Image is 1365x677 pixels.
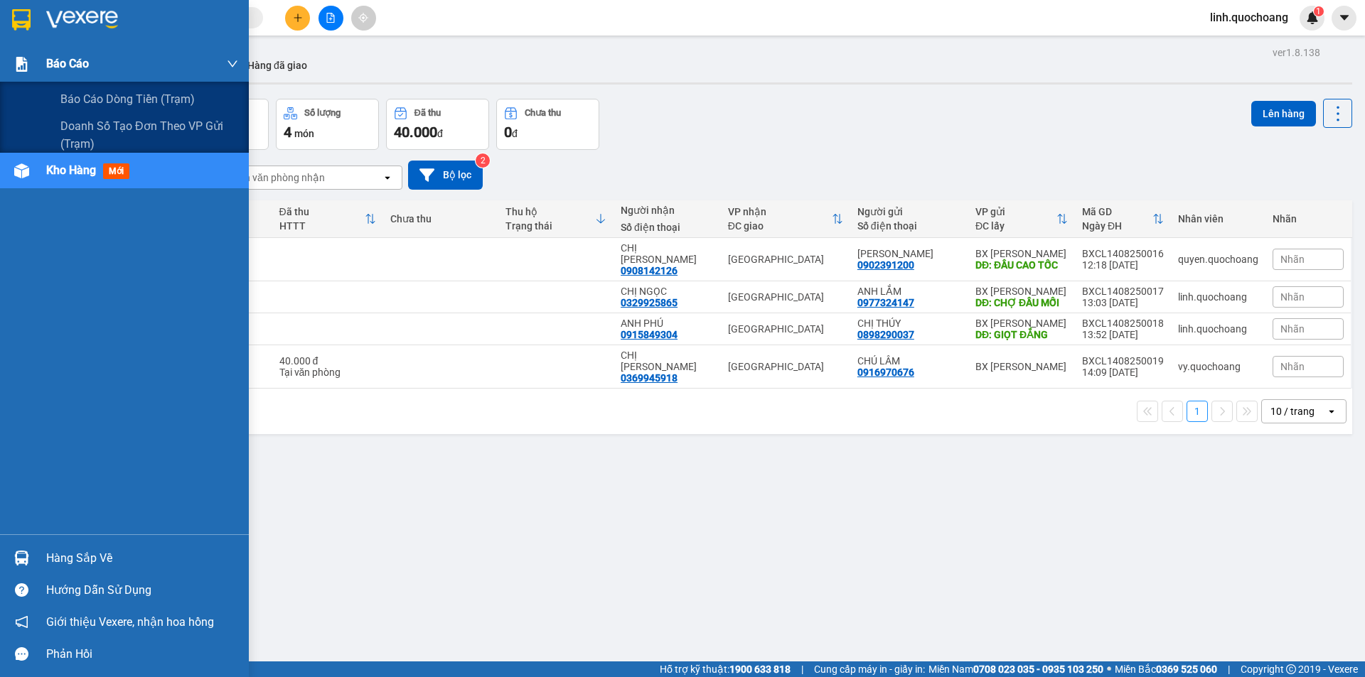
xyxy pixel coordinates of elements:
div: [GEOGRAPHIC_DATA] [728,291,843,303]
div: VP gửi [975,206,1056,217]
div: 0898290037 [857,329,914,340]
span: | [801,661,803,677]
div: CHỊ QUỲNH [621,350,714,372]
span: notification [15,615,28,629]
div: DĐ: ĐẦU CAO TỐC [975,259,1068,271]
div: VP nhận [728,206,832,217]
span: Nhãn [1280,254,1305,265]
div: 0329925865 [621,297,678,308]
div: ANH CƯỜNG [857,248,961,259]
div: Trạng thái [505,220,595,232]
th: Toggle SortBy [498,200,614,238]
div: 0916970676 [857,367,914,378]
span: ⚪️ [1107,666,1111,672]
span: Cung cấp máy in - giấy in: [814,661,925,677]
div: Hướng dẫn sử dụng [46,580,238,601]
div: Số điện thoại [857,220,961,232]
span: Giới thiệu Vexere, nhận hoa hồng [46,613,214,631]
span: caret-down [1338,11,1351,24]
div: Tại văn phòng [279,367,376,378]
div: Thu hộ [505,206,595,217]
div: ANH LẮM [12,46,126,63]
div: [GEOGRAPHIC_DATA] [728,361,843,372]
div: 10 / trang [1270,404,1315,418]
div: Nhân viên [1178,213,1258,224]
span: linh.quochoang [1199,9,1300,26]
button: Bộ lọc [408,161,483,190]
div: BX [PERSON_NAME] [975,248,1068,259]
sup: 2 [476,153,490,168]
div: BX [PERSON_NAME] [975,286,1068,297]
span: Hỗ trợ kỹ thuật: [660,661,791,677]
div: [GEOGRAPHIC_DATA] [728,323,843,335]
div: ĐC lấy [975,220,1056,232]
span: Báo cáo [46,55,89,72]
svg: open [1326,406,1337,417]
div: BX [PERSON_NAME] [12,12,126,46]
div: Chọn văn phòng nhận [227,170,325,185]
div: BX [PERSON_NAME] [975,361,1068,372]
strong: 0369 525 060 [1156,664,1217,675]
div: Mã GD [1082,206,1152,217]
button: file-add [318,6,343,31]
span: message [15,647,28,661]
span: Miền Bắc [1115,661,1217,677]
div: CHỊ THÚY [857,318,961,329]
span: DĐ: [12,91,33,106]
div: CHỊ NGỌC [136,44,280,61]
div: CHỊ NGỌC [621,286,714,297]
div: BXCL1408250017 [1082,286,1164,297]
span: đ [437,128,443,139]
div: DĐ: CHỢ ĐẦU MỐI [975,297,1068,308]
div: DĐ: GIỌT ĐẮNG [975,329,1068,340]
th: Toggle SortBy [721,200,850,238]
div: 0908142126 [621,265,678,276]
span: 1 [1316,6,1321,16]
strong: 0708 023 035 - 0935 103 250 [973,664,1103,675]
span: plus [293,13,303,23]
span: 4 [284,124,291,141]
div: vy.quochoang [1178,361,1258,372]
span: đ [512,128,518,139]
span: Kho hàng [46,163,96,177]
button: caret-down [1332,6,1356,31]
span: Báo cáo dòng tiền (trạm) [60,90,195,108]
div: CHỊ DUNG [621,242,714,265]
span: question-circle [15,583,28,597]
div: Hàng sắp về [46,548,238,569]
div: ANH LẮM [857,286,961,297]
button: plus [285,6,310,31]
span: Nhãn [1280,291,1305,303]
div: Ngày ĐH [1082,220,1152,232]
button: Chưa thu0đ [496,99,599,150]
div: BXCL1408250019 [1082,355,1164,367]
button: Lên hàng [1251,101,1316,126]
div: Số lượng [304,108,341,118]
span: 0 [504,124,512,141]
img: logo-vxr [12,9,31,31]
span: Doanh số tạo đơn theo VP gửi (trạm) [60,117,238,153]
button: Số lượng4món [276,99,379,150]
img: warehouse-icon [14,163,29,178]
div: BXCL1408250018 [1082,318,1164,329]
button: 1 [1187,401,1208,422]
span: aim [358,13,368,23]
div: Người nhận [621,205,714,216]
th: Toggle SortBy [1075,200,1171,238]
div: Người gửi [857,206,961,217]
div: 0369945918 [621,372,678,384]
div: BXCL1408250016 [1082,248,1164,259]
th: Toggle SortBy [272,200,383,238]
sup: 1 [1314,6,1324,16]
span: file-add [326,13,336,23]
div: CHÚ LÂM [857,355,961,367]
div: ANH PHÚ [621,318,714,329]
div: ĐC giao [728,220,832,232]
div: Nhãn [1273,213,1344,224]
span: Gửi: [12,13,34,28]
span: CHỢ ĐẦU MỐI [12,83,101,133]
strong: 1900 633 818 [729,664,791,675]
button: Hàng đã giao [236,48,318,82]
div: linh.quochoang [1178,323,1258,335]
div: 13:52 [DATE] [1082,329,1164,340]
